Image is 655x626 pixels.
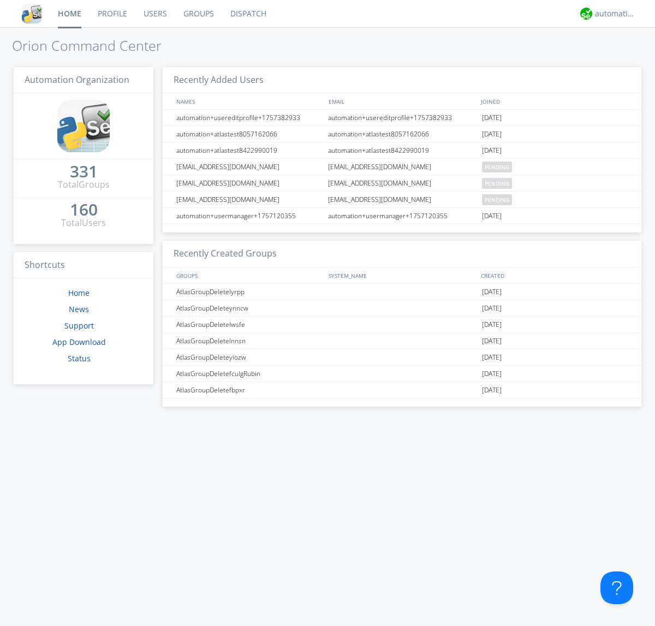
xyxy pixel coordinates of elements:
[70,204,98,215] div: 160
[482,142,502,159] span: [DATE]
[174,175,325,191] div: [EMAIL_ADDRESS][DOMAIN_NAME]
[482,284,502,300] span: [DATE]
[482,317,502,333] span: [DATE]
[482,300,502,317] span: [DATE]
[68,353,91,363] a: Status
[14,252,153,279] h3: Shortcuts
[326,267,478,283] div: SYSTEM_NAME
[163,126,641,142] a: automation+atlastest8057162066automation+atlastest8057162066[DATE]
[163,192,641,208] a: [EMAIL_ADDRESS][DOMAIN_NAME][EMAIL_ADDRESS][DOMAIN_NAME]pending
[482,126,502,142] span: [DATE]
[163,208,641,224] a: automation+usermanager+1757120355automation+usermanager+1757120355[DATE]
[57,100,110,152] img: cddb5a64eb264b2086981ab96f4c1ba7
[163,317,641,333] a: AtlasGroupDeletelwsfe[DATE]
[482,333,502,349] span: [DATE]
[163,300,641,317] a: AtlasGroupDeleteynncw[DATE]
[325,142,479,158] div: automation+atlastest8422990019
[325,208,479,224] div: automation+usermanager+1757120355
[580,8,592,20] img: d2d01cd9b4174d08988066c6d424eccd
[174,284,325,300] div: AtlasGroupDeletelyrpp
[326,93,478,109] div: EMAIL
[174,192,325,207] div: [EMAIL_ADDRESS][DOMAIN_NAME]
[174,267,323,283] div: GROUPS
[174,159,325,175] div: [EMAIL_ADDRESS][DOMAIN_NAME]
[174,317,325,332] div: AtlasGroupDeletelwsfe
[482,110,502,126] span: [DATE]
[325,110,479,126] div: automation+usereditprofile+1757382933
[174,126,325,142] div: automation+atlastest8057162066
[174,208,325,224] div: automation+usermanager+1757120355
[163,175,641,192] a: [EMAIL_ADDRESS][DOMAIN_NAME][EMAIL_ADDRESS][DOMAIN_NAME]pending
[325,126,479,142] div: automation+atlastest8057162066
[68,288,90,298] a: Home
[482,162,512,172] span: pending
[163,142,641,159] a: automation+atlastest8422990019automation+atlastest8422990019[DATE]
[70,166,98,178] a: 331
[174,93,323,109] div: NAMES
[482,366,502,382] span: [DATE]
[69,304,89,314] a: News
[174,300,325,316] div: AtlasGroupDeleteynncw
[70,204,98,217] a: 160
[163,241,641,267] h3: Recently Created Groups
[163,159,641,175] a: [EMAIL_ADDRESS][DOMAIN_NAME][EMAIL_ADDRESS][DOMAIN_NAME]pending
[325,192,479,207] div: [EMAIL_ADDRESS][DOMAIN_NAME]
[64,320,94,331] a: Support
[70,166,98,177] div: 331
[22,4,41,23] img: cddb5a64eb264b2086981ab96f4c1ba7
[482,178,512,189] span: pending
[478,267,631,283] div: CREATED
[25,74,129,86] span: Automation Organization
[163,366,641,382] a: AtlasGroupDeletefculgRubin[DATE]
[482,194,512,205] span: pending
[174,142,325,158] div: automation+atlastest8422990019
[58,178,110,191] div: Total Groups
[163,110,641,126] a: automation+usereditprofile+1757382933automation+usereditprofile+1757382933[DATE]
[174,349,325,365] div: AtlasGroupDeleteyiozw
[478,93,631,109] div: JOINED
[174,382,325,398] div: AtlasGroupDeletefbpxr
[163,284,641,300] a: AtlasGroupDeletelyrpp[DATE]
[52,337,106,347] a: App Download
[163,333,641,349] a: AtlasGroupDeletelnnsn[DATE]
[174,110,325,126] div: automation+usereditprofile+1757382933
[163,67,641,94] h3: Recently Added Users
[174,333,325,349] div: AtlasGroupDeletelnnsn
[61,217,106,229] div: Total Users
[595,8,636,19] div: automation+atlas
[482,208,502,224] span: [DATE]
[325,175,479,191] div: [EMAIL_ADDRESS][DOMAIN_NAME]
[174,366,325,381] div: AtlasGroupDeletefculgRubin
[163,382,641,398] a: AtlasGroupDeletefbpxr[DATE]
[482,349,502,366] span: [DATE]
[600,571,633,604] iframe: Toggle Customer Support
[482,382,502,398] span: [DATE]
[325,159,479,175] div: [EMAIL_ADDRESS][DOMAIN_NAME]
[163,349,641,366] a: AtlasGroupDeleteyiozw[DATE]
